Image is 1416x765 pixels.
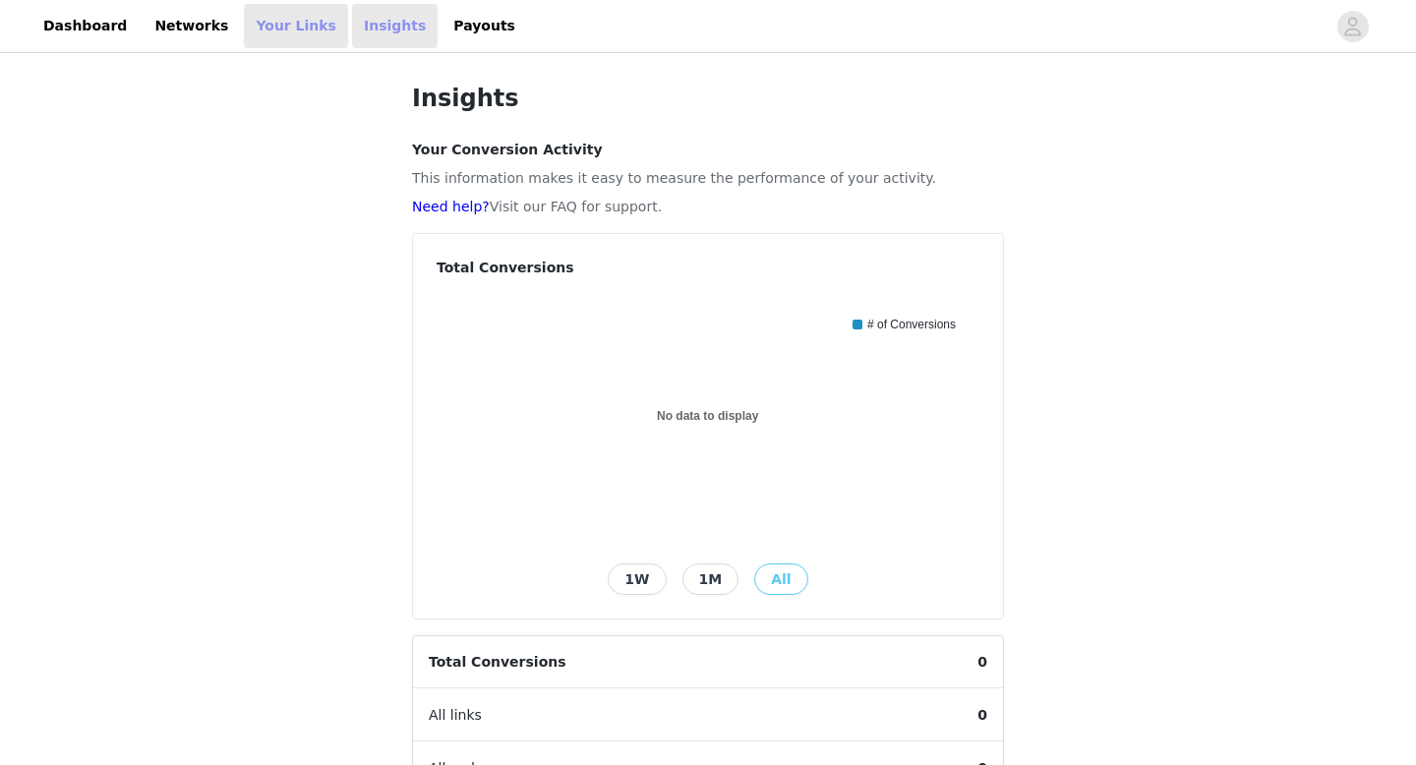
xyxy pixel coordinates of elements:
[413,636,582,688] span: Total Conversions
[962,636,1003,688] span: 0
[31,4,139,48] a: Dashboard
[437,258,979,278] h4: Total Conversions
[412,168,1004,189] p: This information makes it easy to measure the performance of your activity.
[412,140,1004,160] h4: Your Conversion Activity
[657,409,759,423] text: No data to display
[962,689,1003,741] span: 0
[352,4,438,48] a: Insights
[412,199,490,214] a: Need help?
[413,689,498,741] span: All links
[1343,11,1362,42] div: avatar
[682,563,739,595] button: 1M
[412,81,1004,116] h1: Insights
[412,197,1004,217] p: Visit our FAQ for support.
[244,4,348,48] a: Your Links
[608,563,666,595] button: 1W
[867,318,956,331] text: # of Conversions
[442,4,527,48] a: Payouts
[143,4,240,48] a: Networks
[754,563,807,595] button: All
